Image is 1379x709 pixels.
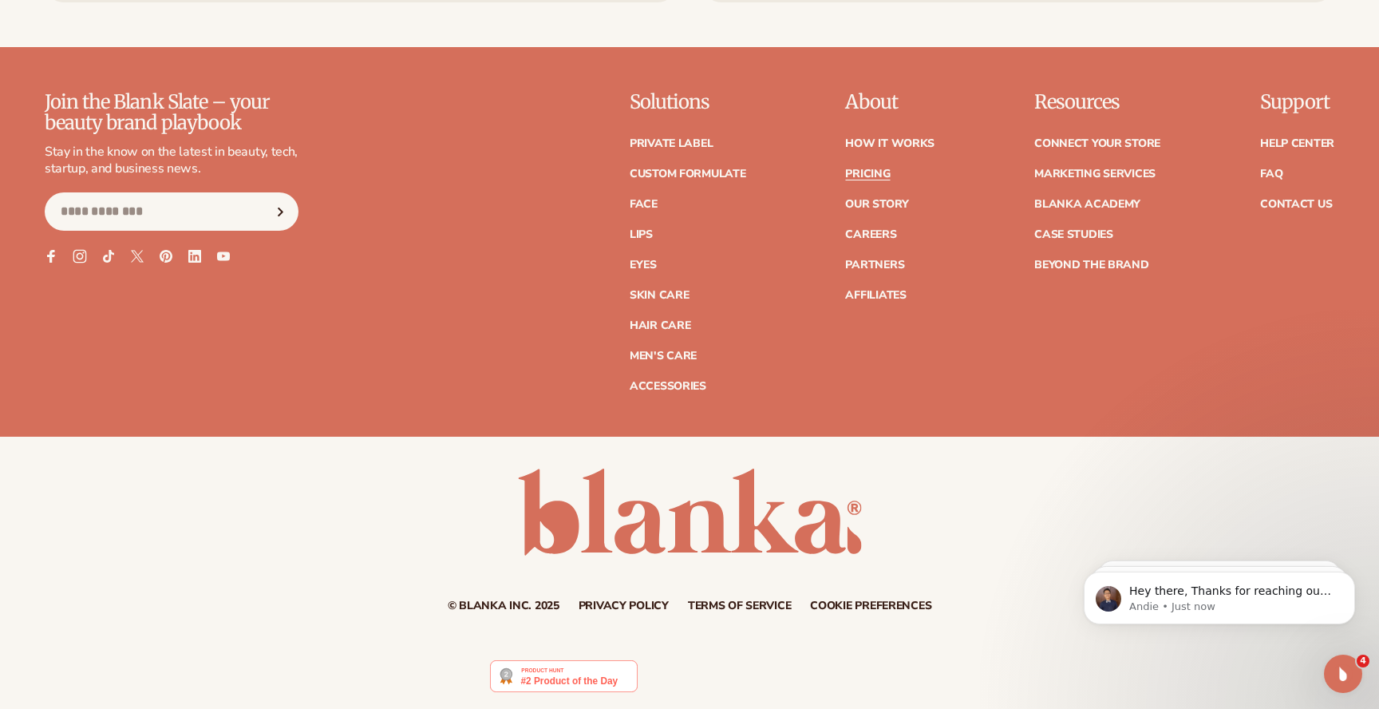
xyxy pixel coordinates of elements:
a: Accessories [630,381,706,392]
p: Stay in the know on the latest in beauty, tech, startup, and business news. [45,144,298,177]
p: Join the Blank Slate – your beauty brand playbook [45,92,298,134]
a: Custom formulate [630,168,746,180]
p: About [845,92,934,113]
a: Marketing services [1034,168,1156,180]
a: Terms of service [688,600,792,612]
a: Careers [845,229,896,240]
a: Hair Care [630,320,690,331]
a: Case Studies [1034,229,1113,240]
a: Eyes [630,259,657,271]
a: Face [630,199,658,210]
img: Blanka - Start a beauty or cosmetic line in under 5 minutes | Product Hunt [490,660,638,692]
a: FAQ [1260,168,1282,180]
p: Solutions [630,92,746,113]
a: Privacy policy [579,600,669,612]
a: Cookie preferences [810,600,931,612]
a: Men's Care [630,351,697,362]
p: Support [1260,92,1334,113]
a: Beyond the brand [1034,259,1149,271]
a: Private label [630,138,713,149]
a: Connect your store [1034,138,1160,149]
button: Subscribe [263,192,298,231]
iframe: Customer reviews powered by Trustpilot [650,659,889,701]
a: Help Center [1260,138,1334,149]
a: Pricing [845,168,890,180]
a: Contact Us [1260,199,1332,210]
a: Lips [630,229,653,240]
iframe: Intercom notifications message [1060,538,1379,650]
span: 4 [1357,655,1369,667]
a: Affiliates [845,290,906,301]
a: Partners [845,259,904,271]
a: Skin Care [630,290,689,301]
a: Our Story [845,199,908,210]
p: Resources [1034,92,1160,113]
iframe: Intercom live chat [1324,655,1362,693]
a: How It Works [845,138,934,149]
small: © Blanka Inc. 2025 [448,598,559,613]
a: Blanka Academy [1034,199,1140,210]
